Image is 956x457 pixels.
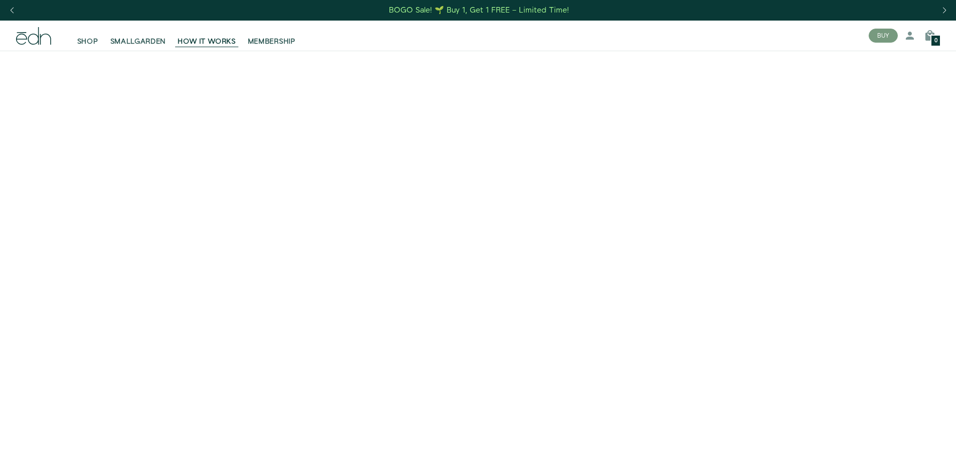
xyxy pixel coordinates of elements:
[248,37,296,47] span: MEMBERSHIP
[869,29,898,43] button: BUY
[104,25,172,47] a: SMALLGARDEN
[934,38,937,44] span: 0
[389,5,569,16] div: BOGO Sale! 🌱 Buy 1, Get 1 FREE – Limited Time!
[110,37,166,47] span: SMALLGARDEN
[77,37,98,47] span: SHOP
[172,25,241,47] a: HOW IT WORKS
[388,3,570,18] a: BOGO Sale! 🌱 Buy 1, Get 1 FREE – Limited Time!
[71,25,104,47] a: SHOP
[242,25,302,47] a: MEMBERSHIP
[178,37,235,47] span: HOW IT WORKS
